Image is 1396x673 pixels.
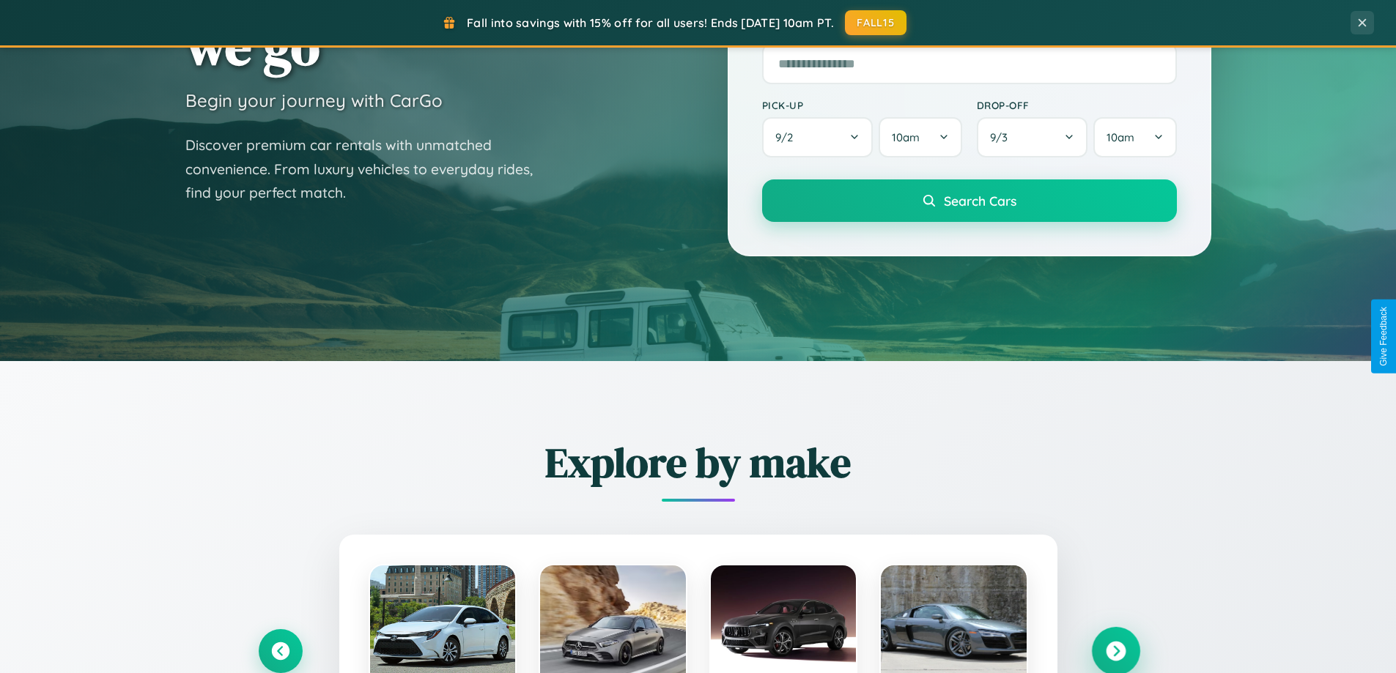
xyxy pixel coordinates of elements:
[762,179,1177,222] button: Search Cars
[185,133,552,205] p: Discover premium car rentals with unmatched convenience. From luxury vehicles to everyday rides, ...
[762,99,962,111] label: Pick-up
[1093,117,1176,157] button: 10am
[762,117,874,157] button: 9/2
[259,434,1138,491] h2: Explore by make
[1107,130,1134,144] span: 10am
[845,10,906,35] button: FALL15
[879,117,961,157] button: 10am
[892,130,920,144] span: 10am
[990,130,1015,144] span: 9 / 3
[977,117,1088,157] button: 9/3
[467,15,834,30] span: Fall into savings with 15% off for all users! Ends [DATE] 10am PT.
[977,99,1177,111] label: Drop-off
[944,193,1016,209] span: Search Cars
[775,130,800,144] span: 9 / 2
[185,89,443,111] h3: Begin your journey with CarGo
[1378,307,1389,366] div: Give Feedback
